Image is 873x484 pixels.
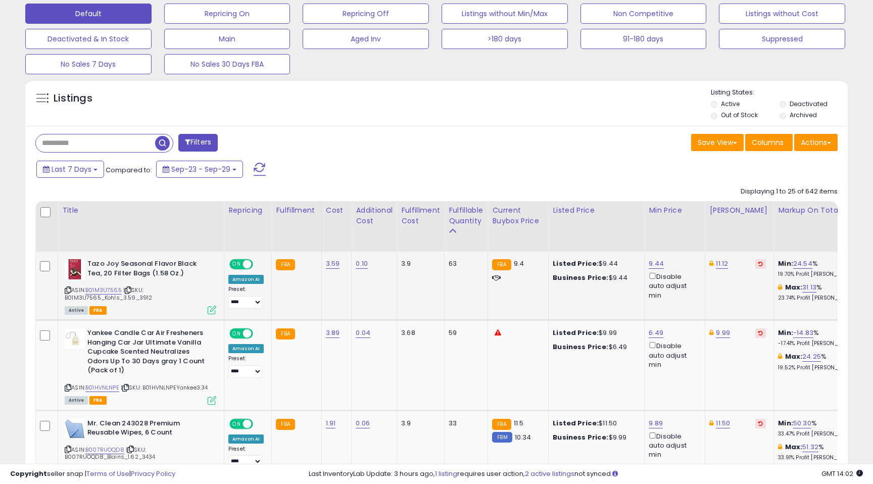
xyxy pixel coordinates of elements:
div: Listed Price [553,205,640,216]
a: 3.59 [326,259,340,269]
p: -17.41% Profit [PERSON_NAME] [778,340,862,347]
button: Last 7 Days [36,161,104,178]
img: 515bXDc4FIL._SL40_.jpg [65,419,85,439]
a: 2 active listings [525,469,574,478]
button: >180 days [442,29,568,49]
div: seller snap | | [10,469,175,479]
a: 1.91 [326,418,336,428]
a: 11.12 [716,259,728,269]
b: Listed Price: [553,418,599,428]
span: | SKU: B007RUOQD8_Blains_1.62_3434 [65,446,156,461]
span: 9.4 [514,259,524,268]
b: Listed Price: [553,328,599,337]
div: Title [62,205,220,216]
b: Max: [785,442,803,452]
small: FBM [492,432,512,443]
div: Cost [326,205,348,216]
div: [PERSON_NAME] [709,205,769,216]
div: 59 [449,328,480,337]
button: Filters [178,134,218,152]
a: 9.44 [649,259,664,269]
a: 24.25 [802,352,821,362]
span: ON [230,260,243,269]
div: 33 [449,419,480,428]
div: Amazon AI [228,434,264,444]
button: No Sales 7 Days [25,54,152,74]
span: OFF [252,329,268,338]
a: B01M3U7565 [85,286,122,295]
a: 31.13 [802,282,816,293]
div: Preset: [228,355,264,378]
b: Min: [778,328,793,337]
a: -14.83 [793,328,813,338]
span: FBA [89,396,107,405]
button: Non Competitive [580,4,707,24]
button: Repricing On [164,4,290,24]
span: 2025-10-7 14:02 GMT [821,469,863,478]
th: The percentage added to the cost of goods (COGS) that forms the calculator for Min & Max prices. [774,201,870,252]
span: | SKU: B01HVNLNPEYankee3.34 [121,383,208,392]
button: Listings without Cost [719,4,845,24]
div: Disable auto adjust min [649,340,697,369]
b: Max: [785,282,803,292]
span: OFF [252,260,268,269]
div: $11.50 [553,419,637,428]
div: $6.49 [553,343,637,352]
span: OFF [252,419,268,428]
span: 10.34 [515,432,531,442]
div: ASIN: [65,259,216,313]
div: % [778,283,862,302]
div: Preset: [228,286,264,309]
button: Listings without Min/Max [442,4,568,24]
img: 31vwWvo1OrL._SL40_.jpg [65,328,85,349]
div: Amazon AI [228,344,264,353]
button: No Sales 30 Days FBA [164,54,290,74]
div: % [778,419,862,438]
a: B007RUOQD8 [85,446,124,454]
div: $9.99 [553,433,637,442]
div: % [778,328,862,347]
div: Fulfillable Quantity [449,205,483,226]
button: Suppressed [719,29,845,49]
b: Mr. Clean 243028 Premium Reusable Wipes, 6 Count [87,419,210,440]
img: 51eSxPr5GzL._SL40_.jpg [65,259,85,279]
button: Main [164,29,290,49]
button: Actions [794,134,838,151]
b: Business Price: [553,342,608,352]
div: 63 [449,259,480,268]
span: Sep-23 - Sep-29 [171,164,230,174]
small: FBA [276,259,295,270]
span: All listings currently available for purchase on Amazon [65,396,88,405]
span: All listings currently available for purchase on Amazon [65,306,88,315]
label: Deactivated [790,100,828,108]
span: FBA [89,306,107,315]
div: $9.99 [553,328,637,337]
p: 23.74% Profit [PERSON_NAME] [778,295,862,302]
a: 51.32 [802,442,818,452]
a: 9.99 [716,328,730,338]
b: Min: [778,418,793,428]
button: Save View [691,134,744,151]
button: Default [25,4,152,24]
div: Displaying 1 to 25 of 642 items [741,187,838,197]
div: Additional Cost [356,205,393,226]
div: Fulfillment [276,205,317,216]
div: Disable auto adjust min [649,430,697,460]
div: Last InventoryLab Update: 3 hours ago, requires user action, not synced. [309,469,863,479]
button: 91-180 days [580,29,707,49]
label: Active [721,100,740,108]
span: ON [230,329,243,338]
div: % [778,352,862,371]
p: 33.47% Profit [PERSON_NAME] [778,430,862,438]
h5: Listings [54,91,92,106]
div: Markup on Total Cost [778,205,865,216]
a: 0.04 [356,328,370,338]
b: Listed Price: [553,259,599,268]
span: ON [230,419,243,428]
button: Repricing Off [303,4,429,24]
div: 3.68 [401,328,437,337]
div: ASIN: [65,419,216,473]
div: 3.9 [401,419,437,428]
label: Out of Stock [721,111,758,119]
div: Disable auto adjust min [649,271,697,300]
